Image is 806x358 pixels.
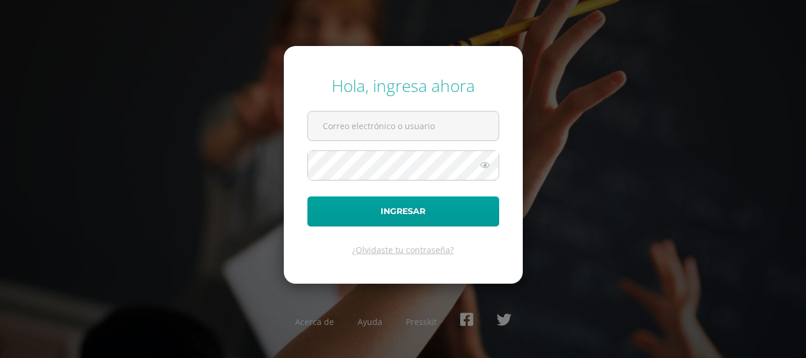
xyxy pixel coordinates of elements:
[358,316,382,327] a: Ayuda
[352,244,454,255] a: ¿Olvidaste tu contraseña?
[307,196,499,226] button: Ingresar
[307,74,499,97] div: Hola, ingresa ahora
[308,111,499,140] input: Correo electrónico o usuario
[295,316,334,327] a: Acerca de
[406,316,437,327] a: Presskit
